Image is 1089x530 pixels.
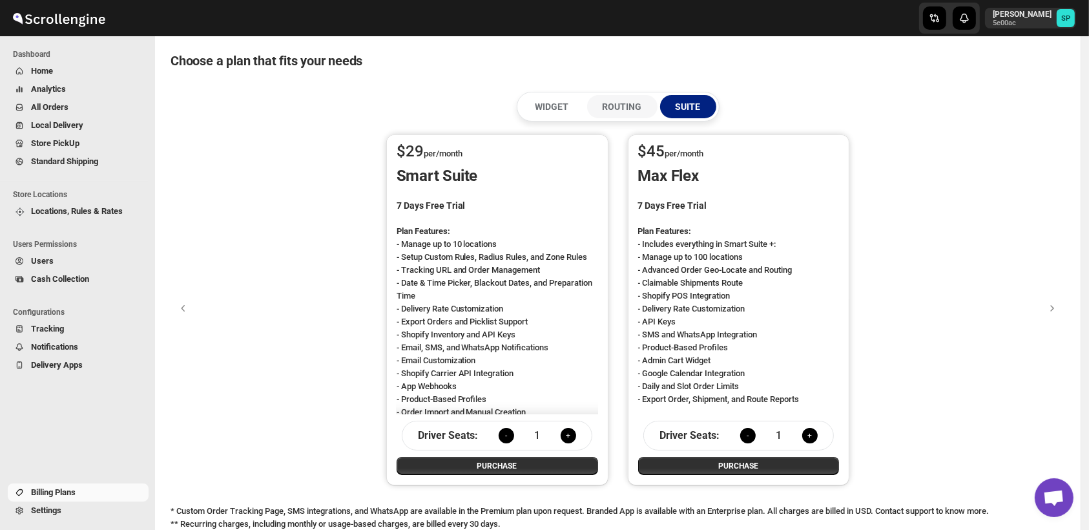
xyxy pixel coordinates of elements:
img: ScrollEngine [10,2,107,34]
span: Tracking [31,324,64,334]
p: WIDGET [535,100,569,113]
p: - Includes everything in Smart Suite +: - Manage up to 100 locations - Advanced Order Geo-Locate ... [638,225,840,406]
span: PURCHASE [718,461,758,471]
p: [PERSON_NAME] [993,9,1052,19]
button: Decrease [499,428,514,443]
button: Cash Collection [8,270,149,288]
span: Settings [31,505,61,515]
button: Increase [561,428,576,443]
button: Settings [8,502,149,520]
p: ROUTING [603,100,642,113]
span: All Orders [31,102,68,112]
button: Analytics [8,80,149,98]
span: Analytics [31,84,66,94]
span: Standard Shipping [31,156,98,166]
button: SUITE [660,95,716,118]
span: Locations, Rules & Rates [31,206,123,216]
button: Home [8,62,149,80]
h2: 7 Days Free Trial [397,199,598,212]
span: $ 29 [397,142,424,160]
button: Tracking [8,320,149,338]
span: Store PickUp [31,138,79,148]
a: Open chat [1035,478,1073,517]
span: Dashboard [13,49,149,59]
strong: Plan Features: [397,226,450,236]
p: 5e00ac [993,19,1052,27]
button: Delivery Apps [8,356,149,374]
span: Configurations [13,307,149,317]
span: Cash Collection [31,274,89,284]
h2: 7 Days Free Trial [638,199,840,212]
p: Max Flex [638,165,840,186]
span: Sulakshana Pundle [1057,9,1075,27]
span: Choose a plan that fits your needs [171,53,362,69]
p: SUITE [676,100,701,113]
button: Increase [802,428,818,443]
span: Delivery Apps [31,360,83,370]
p: - Manage up to 10 locations - Setup Custom Rules, Radius Rules, and Zone Rules - Tracking URL and... [397,225,598,458]
span: 1 [530,429,545,442]
button: Notifications [8,338,149,356]
strong: Plan Features: [638,226,692,236]
button: All Orders [8,98,149,116]
button: ROUTING [587,95,658,118]
span: PURCHASE [477,461,517,471]
button: PURCHASE [638,457,840,475]
span: Driver Seats : [659,429,720,442]
span: 1 [771,429,787,442]
span: Store Locations [13,189,149,200]
p: Smart Suite [397,165,598,186]
button: WIDGET [520,95,585,118]
span: Home [31,66,53,76]
span: Users Permissions [13,239,149,249]
button: Users [8,252,149,270]
button: Billing Plans [8,483,149,502]
span: Billing Plans [31,487,76,497]
span: Notifications [31,342,78,352]
span: per/month [665,149,704,158]
span: per/month [424,149,462,158]
button: Decrease [740,428,756,443]
button: User menu [985,8,1076,28]
button: Locations, Rules & Rates [8,202,149,220]
span: $ 45 [638,142,665,160]
span: Users [31,256,54,266]
button: PURCHASE [397,457,598,475]
span: Driver Seats : [418,429,478,442]
text: SP [1061,14,1070,23]
span: Local Delivery [31,120,83,130]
